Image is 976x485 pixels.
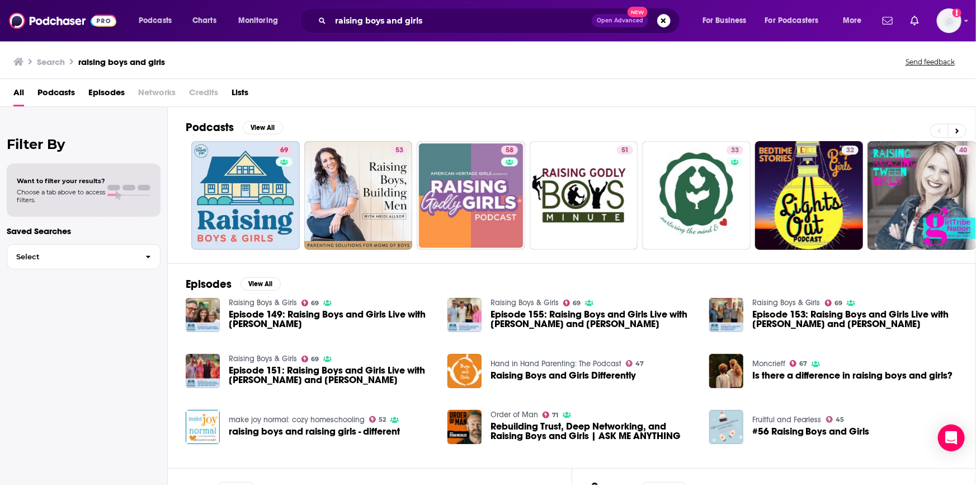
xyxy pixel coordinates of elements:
[447,354,482,388] img: Raising Boys and Girls Differently
[186,277,232,291] h2: Episodes
[189,83,218,106] span: Credits
[953,8,961,17] svg: Add a profile image
[395,145,403,156] span: 53
[702,13,747,29] span: For Business
[7,226,161,236] p: Saved Searches
[186,354,220,388] img: Episode 151: Raising Boys and Girls Live with Sophie Hudson and Melanie Shankle
[709,354,743,388] img: Is there a difference in raising boys and girls?
[709,298,743,332] img: Episode 153: Raising Boys and Girls Live with Jay and Katherine Wolf
[765,13,819,29] span: For Podcasters
[13,83,24,106] a: All
[229,366,434,385] a: Episode 151: Raising Boys and Girls Live with Sophie Hudson and Melanie Shankle
[131,12,186,30] button: open menu
[186,120,234,134] h2: Podcasts
[192,13,216,29] span: Charts
[836,417,844,422] span: 45
[138,83,176,106] span: Networks
[139,13,172,29] span: Podcasts
[937,8,961,33] span: Logged in as BenLaurro
[758,12,835,30] button: open menu
[491,310,696,329] a: Episode 155: Raising Boys and Girls Live with Annie and Dave Barnes
[642,141,751,250] a: 33
[186,410,220,444] img: raising boys and raising girls - different
[331,12,592,30] input: Search podcasts, credits, & more...
[491,298,559,307] a: Raising Boys & Girls
[232,83,248,106] a: Lists
[7,244,161,269] button: Select
[937,8,961,33] img: User Profile
[695,12,761,30] button: open menu
[506,145,513,156] span: 58
[7,253,136,260] span: Select
[241,277,281,291] button: View All
[842,146,859,155] a: 32
[752,427,870,436] a: #56 Raising Boys and Girls
[37,83,75,106] a: Podcasts
[834,301,842,306] span: 69
[391,146,408,155] a: 53
[799,361,807,366] span: 67
[304,141,413,250] a: 53
[752,310,958,329] a: Episode 153: Raising Boys and Girls Live with Jay and Katherine Wolf
[447,298,482,332] img: Episode 155: Raising Boys and Girls Live with Annie and Dave Barnes
[186,298,220,332] img: Episode 149: Raising Boys and Girls Live with Annie F Downs
[543,412,559,418] a: 71
[635,361,644,366] span: 47
[229,298,297,307] a: Raising Boys & Girls
[491,359,621,369] a: Hand in Hand Parenting: The Podcast
[280,145,288,156] span: 69
[301,300,319,306] a: 69
[709,410,743,444] img: #56 Raising Boys and Girls
[790,360,808,367] a: 67
[843,13,862,29] span: More
[752,415,822,425] a: Fruitful and Fearless
[563,300,581,306] a: 69
[878,11,897,30] a: Show notifications dropdown
[37,57,65,67] h3: Search
[229,310,434,329] a: Episode 149: Raising Boys and Girls Live with Annie F Downs
[617,146,633,155] a: 51
[276,146,293,155] a: 69
[185,12,223,30] a: Charts
[491,310,696,329] span: Episode 155: Raising Boys and Girls Live with [PERSON_NAME] and [PERSON_NAME]
[731,145,739,156] span: 33
[88,83,125,106] a: Episodes
[229,354,297,363] a: Raising Boys & Girls
[17,188,105,204] span: Choose a tab above to access filters.
[752,371,953,380] span: Is there a difference in raising boys and girls?
[9,10,116,31] img: Podchaser - Follow, Share and Rate Podcasts
[755,141,864,250] a: 32
[243,121,283,134] button: View All
[825,300,843,306] a: 69
[592,14,648,27] button: Open AdvancedNew
[937,8,961,33] button: Show profile menu
[311,301,319,306] span: 69
[491,371,636,380] span: Raising Boys and Girls Differently
[626,360,644,367] a: 47
[491,422,696,441] a: Rebuilding Trust, Deep Networking, and Raising Boys and Girls | ASK ME ANYTHING
[628,7,648,17] span: New
[902,57,958,67] button: Send feedback
[573,301,581,306] span: 69
[78,57,165,67] h3: raising boys and girls
[447,410,482,444] img: Rebuilding Trust, Deep Networking, and Raising Boys and Girls | ASK ME ANYTHING
[491,410,538,419] a: Order of Man
[238,13,278,29] span: Monitoring
[229,427,400,436] a: raising boys and raising girls - different
[621,145,629,156] span: 51
[369,416,386,423] a: 52
[959,145,967,156] span: 40
[229,415,365,425] a: make joy normal: cozy homeschooling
